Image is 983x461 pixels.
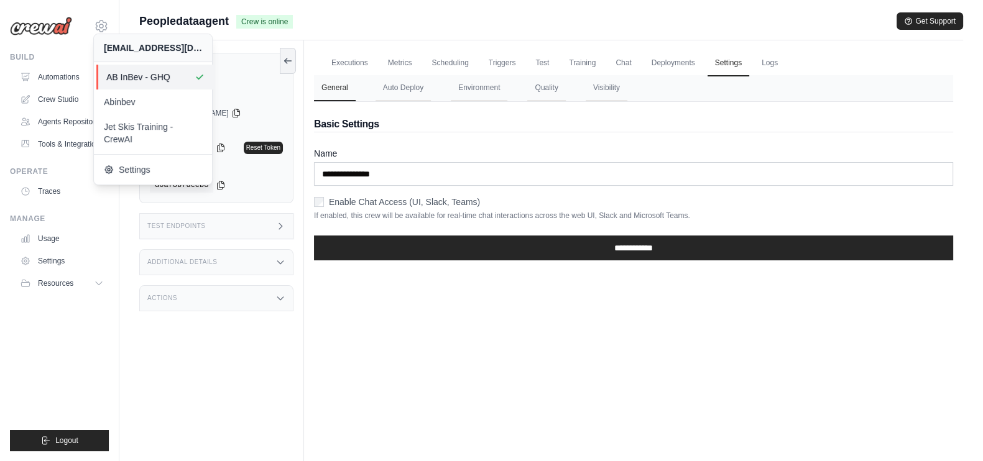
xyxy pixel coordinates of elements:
a: Triggers [481,50,524,76]
a: Scheduling [424,50,476,76]
a: Test [528,50,556,76]
a: Training [561,50,603,76]
a: Tools & Integrations [15,134,109,154]
button: Visibility [586,75,627,101]
label: Status [150,63,283,73]
button: Auto Deploy [376,75,431,101]
label: Name [314,147,953,160]
button: Quality [527,75,565,101]
a: Logs [754,50,785,76]
span: Settings [104,163,202,176]
button: Resources [15,273,109,293]
nav: Tabs [314,75,953,101]
span: Jet Skis Training - CrewAI [104,121,202,145]
a: Automations [15,67,109,87]
div: Operate [10,167,109,176]
span: Peopledataagent [139,12,229,30]
label: Bearer Token [150,128,283,138]
a: Usage [15,229,109,249]
p: If enabled, this crew will be available for real-time chat interactions across the web UI, Slack ... [314,211,953,221]
a: Traces [15,181,109,201]
div: Manage [10,214,109,224]
code: d0af8bfdecb8 [150,178,213,193]
a: AB InBev - GHQ [96,65,215,89]
span: Abinbev [104,96,202,108]
a: Settings [94,157,212,182]
a: Jet Skis Training - CrewAI [94,114,212,152]
button: General [314,75,356,101]
h3: Test Endpoints [147,222,206,230]
a: Deployments [644,50,703,76]
iframe: Chat Widget [921,401,983,461]
label: User Bearer Token [150,165,283,175]
button: Get Support [897,12,963,30]
button: Environment [451,75,507,101]
a: Metrics [381,50,420,76]
a: Crew Studio [15,89,109,109]
span: Logout [55,436,78,445]
span: AB InBev - GHQ [106,71,205,83]
a: Executions [324,50,376,76]
span: Crew is online [236,15,293,29]
a: Chat [608,50,639,76]
h3: Additional Details [147,258,217,266]
img: Logo [10,17,72,35]
div: [EMAIL_ADDRESS][DOMAIN_NAME] [104,42,202,54]
div: Crew is online [150,76,283,86]
div: Build [10,52,109,62]
a: Agents Repository [15,112,109,132]
a: Reset Token [244,142,283,154]
button: Logout [10,430,109,451]
span: Resources [38,278,73,288]
label: API URL [150,96,283,106]
a: Settings [15,251,109,271]
h3: Actions [147,294,177,302]
h2: Basic Settings [314,117,953,132]
a: Settings [708,50,749,76]
label: Enable Chat Access (UI, Slack, Teams) [329,196,480,208]
a: Abinbev [94,89,212,114]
